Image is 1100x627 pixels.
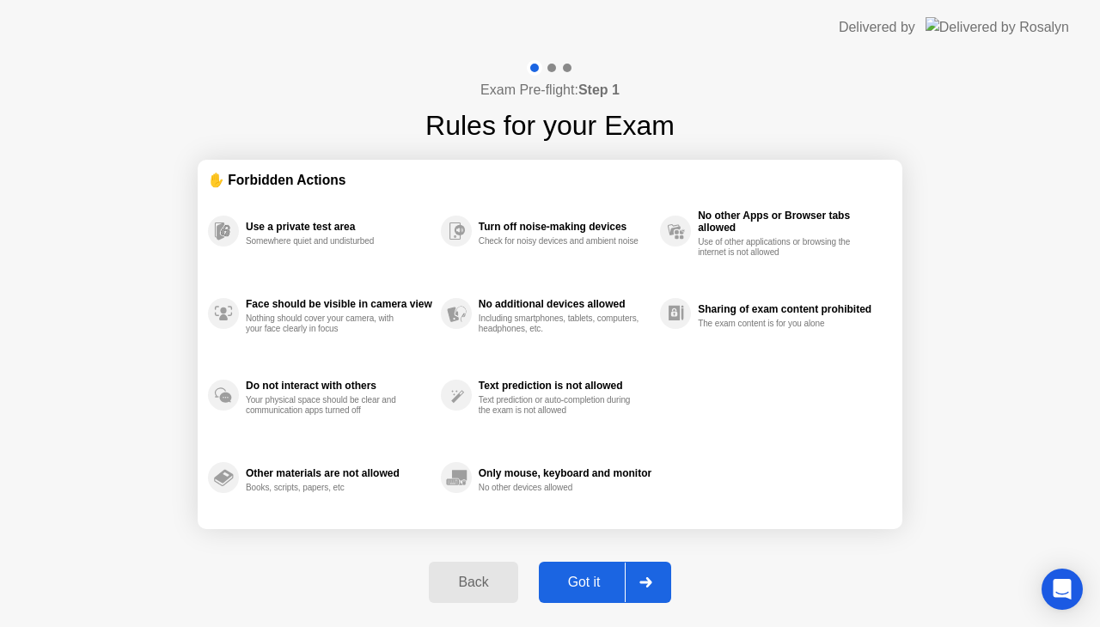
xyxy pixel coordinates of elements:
button: Back [429,562,517,603]
div: Got it [544,575,625,590]
div: Text prediction is not allowed [479,380,651,392]
div: No other Apps or Browser tabs allowed [698,210,883,234]
div: ✋ Forbidden Actions [208,170,892,190]
div: Somewhere quiet and undisturbed [246,236,408,247]
div: Only mouse, keyboard and monitor [479,467,651,479]
div: Face should be visible in camera view [246,298,432,310]
div: No additional devices allowed [479,298,651,310]
div: Use of other applications or browsing the internet is not allowed [698,237,860,258]
div: The exam content is for you alone [698,319,860,329]
div: No other devices allowed [479,483,641,493]
img: Delivered by Rosalyn [926,17,1069,37]
div: Back [434,575,512,590]
div: Delivered by [839,17,915,38]
div: Use a private test area [246,221,432,233]
button: Got it [539,562,671,603]
h1: Rules for your Exam [425,105,675,146]
b: Step 1 [578,82,620,97]
h4: Exam Pre-flight: [480,80,620,100]
div: Turn off noise-making devices [479,221,651,233]
div: Including smartphones, tablets, computers, headphones, etc. [479,313,641,334]
div: Your physical space should be clear and communication apps turned off [246,395,408,416]
div: Open Intercom Messenger [1042,569,1083,610]
div: Do not interact with others [246,380,432,392]
div: Check for noisy devices and ambient noise [479,236,641,247]
div: Other materials are not allowed [246,467,432,479]
div: Sharing of exam content prohibited [698,303,883,315]
div: Nothing should cover your camera, with your face clearly in focus [246,313,408,334]
div: Books, scripts, papers, etc [246,483,408,493]
div: Text prediction or auto-completion during the exam is not allowed [479,395,641,416]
